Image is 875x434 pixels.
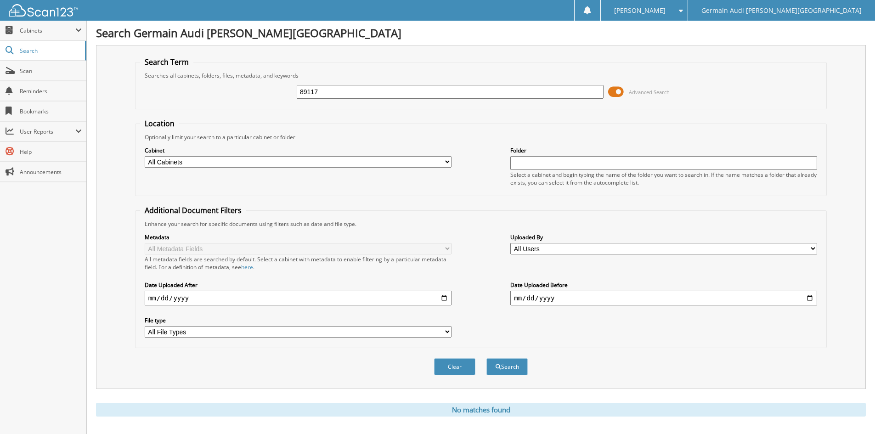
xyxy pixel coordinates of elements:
span: [PERSON_NAME] [614,8,666,13]
div: Enhance your search for specific documents using filters such as date and file type. [140,220,822,228]
label: Metadata [145,233,452,241]
div: Searches all cabinets, folders, files, metadata, and keywords [140,72,822,79]
span: User Reports [20,128,75,135]
button: Search [486,358,528,375]
span: Cabinets [20,27,75,34]
span: Announcements [20,168,82,176]
a: here [241,263,253,271]
span: Help [20,148,82,156]
label: Uploaded By [510,233,817,241]
span: Bookmarks [20,107,82,115]
span: Search [20,47,80,55]
legend: Search Term [140,57,193,67]
div: Select a cabinet and begin typing the name of the folder you want to search in. If the name match... [510,171,817,186]
input: start [145,291,452,305]
div: All metadata fields are searched by default. Select a cabinet with metadata to enable filtering b... [145,255,452,271]
img: scan123-logo-white.svg [9,4,78,17]
label: Cabinet [145,147,452,154]
label: Date Uploaded After [145,281,452,289]
h1: Search Germain Audi [PERSON_NAME][GEOGRAPHIC_DATA] [96,25,866,40]
legend: Location [140,118,179,129]
label: Date Uploaded Before [510,281,817,289]
label: Folder [510,147,817,154]
span: Reminders [20,87,82,95]
label: File type [145,316,452,324]
div: No matches found [96,403,866,417]
span: Advanced Search [629,89,670,96]
span: Germain Audi [PERSON_NAME][GEOGRAPHIC_DATA] [701,8,862,13]
legend: Additional Document Filters [140,205,246,215]
button: Clear [434,358,475,375]
span: Scan [20,67,82,75]
input: end [510,291,817,305]
div: Optionally limit your search to a particular cabinet or folder [140,133,822,141]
